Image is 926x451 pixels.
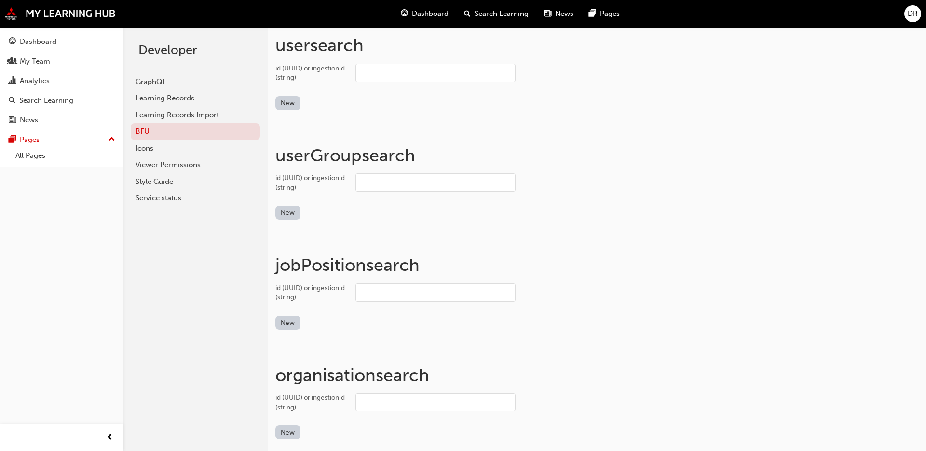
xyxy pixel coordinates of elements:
[904,5,921,22] button: DR
[136,93,255,104] div: Learning Records
[20,56,50,67] div: My Team
[106,432,113,444] span: prev-icon
[544,8,551,20] span: news-icon
[136,76,255,87] div: GraphQL
[4,131,119,149] button: Pages
[5,7,116,20] img: mmal
[275,96,300,110] button: New
[412,8,449,19] span: Dashboard
[9,97,15,105] span: search-icon
[4,53,119,70] a: My Team
[131,140,260,157] a: Icons
[536,4,581,24] a: news-iconNews
[136,159,255,170] div: Viewer Permissions
[275,145,918,166] h1: userGroup search
[9,136,16,144] span: pages-icon
[275,425,300,439] button: New
[600,8,620,19] span: Pages
[20,134,40,145] div: Pages
[9,77,16,85] span: chart-icon
[275,173,348,192] div: id (UUID) or ingestionId (string)
[401,8,408,20] span: guage-icon
[131,107,260,124] a: Learning Records Import
[4,92,119,110] a: Search Learning
[20,75,50,86] div: Analytics
[275,365,918,386] h1: organisation search
[4,111,119,129] a: News
[4,72,119,90] a: Analytics
[275,35,918,56] h1: user search
[136,193,255,204] div: Service status
[109,133,115,146] span: up-icon
[131,90,260,107] a: Learning Records
[131,190,260,207] a: Service status
[12,148,119,163] a: All Pages
[555,8,573,19] span: News
[136,176,255,187] div: Style Guide
[20,114,38,126] div: News
[136,110,255,121] div: Learning Records Import
[275,393,348,412] div: id (UUID) or ingestionId (string)
[393,4,456,24] a: guage-iconDashboard
[136,143,255,154] div: Icons
[355,173,516,192] input: id (UUID) or ingestionId (string)
[581,4,627,24] a: pages-iconPages
[275,254,918,276] h1: jobPosition search
[9,38,16,46] span: guage-icon
[19,95,73,106] div: Search Learning
[456,4,536,24] a: search-iconSearch Learning
[9,57,16,66] span: people-icon
[131,173,260,190] a: Style Guide
[589,8,596,20] span: pages-icon
[20,36,56,47] div: Dashboard
[275,316,300,330] button: New
[275,64,348,83] div: id (UUID) or ingestionId (string)
[9,116,16,125] span: news-icon
[355,283,516,302] input: id (UUID) or ingestionId (string)
[131,73,260,90] a: GraphQL
[138,42,252,58] h2: Developer
[131,123,260,140] a: BFU
[4,33,119,51] a: Dashboard
[908,8,918,19] span: DR
[475,8,529,19] span: Search Learning
[4,31,119,131] button: DashboardMy TeamAnalyticsSearch LearningNews
[131,156,260,173] a: Viewer Permissions
[464,8,471,20] span: search-icon
[355,393,516,411] input: id (UUID) or ingestionId (string)
[355,64,516,82] input: id (UUID) or ingestionId (string)
[275,206,300,220] button: New
[275,283,348,302] div: id (UUID) or ingestionId (string)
